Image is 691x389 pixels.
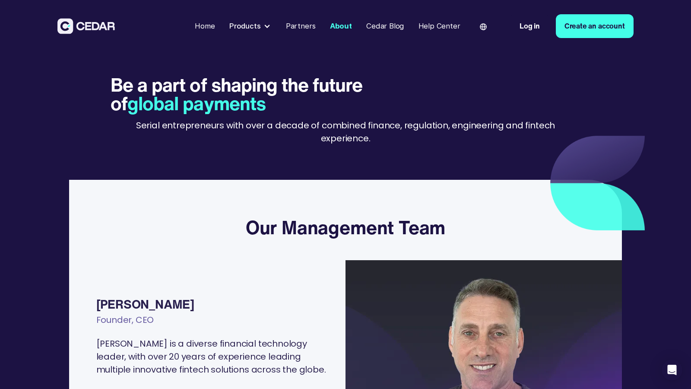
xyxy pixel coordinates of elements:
[191,16,219,36] a: Home
[229,21,261,32] div: Products
[286,21,316,32] div: Partners
[330,21,352,32] div: About
[282,16,319,36] a: Partners
[246,216,446,239] h3: Our Management Team
[195,21,215,32] div: Home
[662,360,682,380] div: Open Intercom Messenger
[418,21,460,32] div: Help Center
[111,119,580,145] p: Serial entrepreneurs with over a decade of combined finance, regulation, engineering and fintech ...
[111,76,393,113] h1: Be a part of shaping the future of
[96,313,328,337] div: Founder, CEO
[366,21,404,32] div: Cedar Blog
[96,295,328,313] div: [PERSON_NAME]
[363,16,408,36] a: Cedar Blog
[480,23,487,30] img: world icon
[415,16,464,36] a: Help Center
[556,14,634,38] a: Create an account
[127,89,266,117] span: global payments
[226,17,275,35] div: Products
[326,16,355,36] a: About
[511,14,548,38] a: Log in
[520,21,540,32] div: Log in
[96,337,328,376] p: [PERSON_NAME] is a diverse financial technology leader, with over 20 years of experience leading ...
